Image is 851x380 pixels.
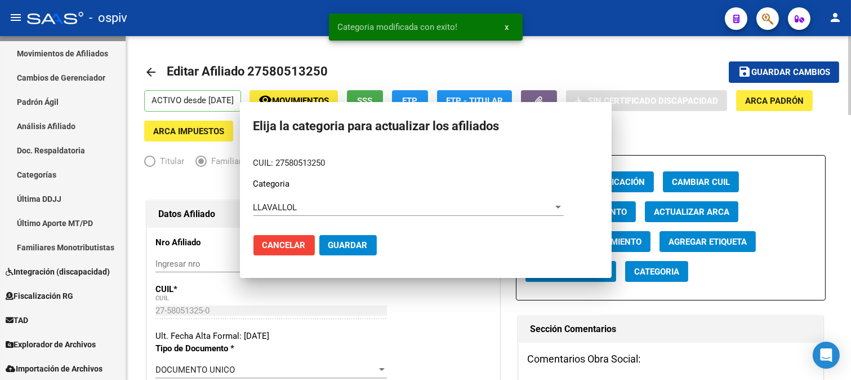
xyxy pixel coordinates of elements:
[403,96,418,106] span: FTP
[505,22,509,32] span: x
[155,236,256,249] p: Nro Afiliado
[155,283,256,295] p: CUIL
[253,235,315,255] button: Cancelar
[253,202,297,213] span: LLAVALLOL
[253,116,598,137] h2: Elija la categoria para actualizar los afiliados
[530,320,812,338] h1: Sección Comentarios
[738,65,751,78] mat-icon: save
[253,178,598,191] p: Categoria
[153,126,224,136] span: ARCA Impuestos
[272,96,329,106] span: Movimientos
[446,96,503,106] span: FTP - Titular
[328,240,368,250] span: Guardar
[6,290,73,302] span: Fiscalización RG
[6,314,28,326] span: TAD
[155,342,256,355] p: Tipo de Documento *
[358,96,373,106] span: SSS
[144,158,253,169] mat-radio-group: Elija una opción
[338,21,458,33] span: Categoria modificada con exito!
[672,177,730,187] span: Cambiar CUIL
[155,330,491,342] div: Ult. Fecha Alta Formal: [DATE]
[155,155,184,167] span: Titular
[253,157,598,170] p: CUIL: 27580513250
[634,267,679,277] span: Categoria
[144,90,241,112] p: ACTIVO desde [DATE]
[6,266,110,278] span: Integración (discapacidad)
[144,65,158,79] mat-icon: arrow_back
[6,363,103,375] span: Importación de Archivos
[828,11,842,24] mat-icon: person
[588,96,718,106] span: Sin Certificado Discapacidad
[262,240,306,250] span: Cancelar
[158,205,488,223] h1: Datos Afiliado
[207,155,242,167] span: Familiar
[167,64,328,78] span: Editar Afiliado 27580513250
[813,342,840,369] div: Open Intercom Messenger
[745,96,804,106] span: ARCA Padrón
[259,93,272,107] mat-icon: remove_red_eye
[6,338,96,351] span: Explorador de Archivos
[751,68,830,78] span: Guardar cambios
[9,11,23,24] mat-icon: menu
[669,237,747,247] span: Agregar Etiqueta
[155,365,235,375] span: DOCUMENTO UNICO
[527,351,814,367] h3: Comentarios Obra Social:
[319,235,377,255] button: Guardar
[89,6,127,30] span: - ospiv
[654,207,729,217] span: Actualizar ARCA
